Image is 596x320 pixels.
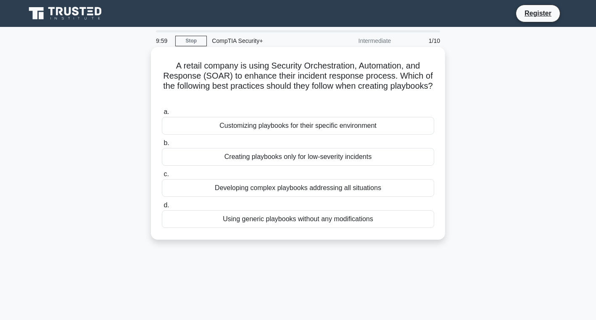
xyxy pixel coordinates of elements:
[162,179,434,197] div: Developing complex playbooks addressing all situations
[164,108,169,115] span: a.
[520,8,556,19] a: Register
[175,36,207,46] a: Stop
[164,201,169,209] span: d.
[396,32,445,49] div: 1/10
[164,170,169,177] span: c.
[162,210,434,228] div: Using generic playbooks without any modifications
[162,148,434,166] div: Creating playbooks only for low-severity incidents
[151,32,175,49] div: 9:59
[162,117,434,135] div: Customizing playbooks for their specific environment
[161,61,435,102] h5: A retail company is using Security Orchestration, Automation, and Response (SOAR) to enhance thei...
[207,32,322,49] div: CompTIA Security+
[164,139,169,146] span: b.
[322,32,396,49] div: Intermediate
